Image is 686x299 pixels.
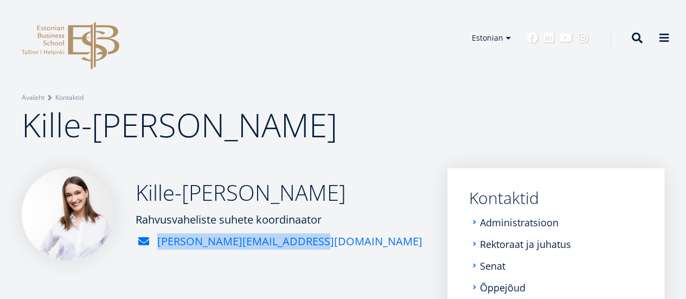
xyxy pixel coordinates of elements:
img: Kille-Ingeri Liivoja [22,168,114,260]
a: Rektoraat ja juhatus [480,239,571,250]
a: Youtube [560,33,572,43]
a: Kontaktid [55,92,84,103]
span: Kille-[PERSON_NAME] [22,103,337,147]
a: Linkedin [543,33,554,43]
a: Facebook [527,33,538,43]
a: [PERSON_NAME][EMAIL_ADDRESS][DOMAIN_NAME] [157,233,422,250]
h2: Kille-[PERSON_NAME] [136,179,422,206]
a: Administratsioon [480,217,559,228]
a: Õppejõud [480,282,525,293]
a: Kontaktid [469,190,643,206]
a: Instagram [578,33,588,43]
a: Senat [480,260,505,271]
div: Rahvusvaheliste suhete koordinaator [136,212,422,228]
a: Avaleht [22,92,44,103]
